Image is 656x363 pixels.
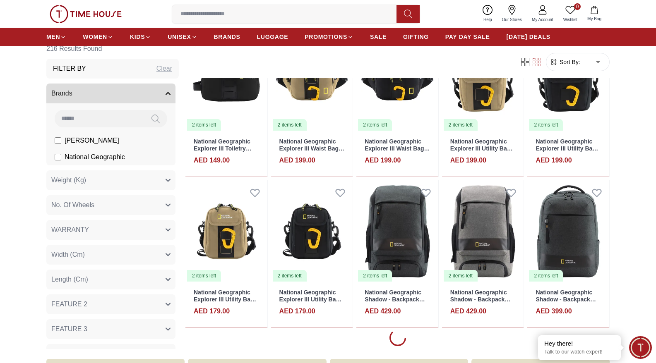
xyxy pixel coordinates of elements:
img: National Geographic Shadow - Backpack Anthracite N21108.89 [527,180,609,282]
span: LUGGAGE [257,33,288,41]
h4: AED 199.00 [536,155,572,165]
button: Width (Cm) [46,245,175,265]
span: My Account [529,17,557,23]
span: Sort By: [558,58,580,66]
a: Help [478,3,497,24]
div: 2 items left [273,270,307,282]
div: Clear [156,64,172,74]
a: WOMEN [83,29,113,44]
img: ... [50,5,122,23]
button: Weight (Kg) [46,170,175,190]
span: National Geographic [65,152,125,162]
span: WOMEN [83,33,107,41]
input: National Geographic [55,154,61,160]
span: BRANDS [214,33,240,41]
h6: 216 Results Found [46,39,179,59]
span: PAY DAY SALE [445,33,490,41]
span: Length (Cm) [51,275,88,284]
a: Our Stores [497,3,527,24]
button: FEATURE 3 [46,319,175,339]
a: National Geographic Explorer III Waist Bag 3.5L Beige N21212.202 items left [271,29,353,131]
h4: AED 179.00 [279,306,315,316]
h4: AED 199.00 [450,155,486,165]
h4: AED 429.00 [365,306,401,316]
img: National Geographic Explorer III Utility Bag 4L Beige N21211.20 [442,29,524,131]
a: National Geographic Explorer III Waist Bag 3.5L Beige N21212.20 [279,138,344,159]
a: PAY DAY SALE [445,29,490,44]
a: UNISEX [168,29,197,44]
span: UNISEX [168,33,191,41]
span: Our Stores [499,17,525,23]
div: 2 items left [444,119,478,131]
img: National Geographic Explorer III Utility Bag 4L Black N21211.06 [527,29,609,131]
div: 2 items left [273,119,307,131]
img: National Geographic Explorer III Utility Bag 3L Beige N21210.20 [185,180,267,282]
a: [DATE] DEALS [507,29,550,44]
button: Brands [46,84,175,103]
a: National Geographic Explorer III Utility Bag 4L Black N21211.06 [536,138,598,159]
a: GIFTING [403,29,429,44]
span: No. Of Wheels [51,200,94,210]
div: 2 items left [358,119,392,131]
a: National Geographic Shadow - Backpack Anthracite N21108.89 [536,289,596,310]
input: [PERSON_NAME] [55,137,61,144]
span: MEN [46,33,60,41]
img: National Geographic Explorer III Toiletry Pouch 4L Black N21213.06 [185,29,267,131]
span: Weight (Kg) [51,175,86,185]
span: Brands [51,88,72,98]
span: [DATE] DEALS [507,33,550,41]
img: National Geographic Shadow - Backpack Grey N21110.22 [442,180,524,282]
span: PROMOTIONS [305,33,347,41]
img: National Geographic Shadow - Backpack Anthracite N21110.89 [356,180,438,282]
div: 2 items left [444,270,478,282]
span: FEATURE 2 [51,299,87,309]
a: National Geographic Shadow - Backpack Anthracite N21110.892 items left [356,180,438,282]
button: Sort By: [550,58,580,66]
h4: AED 199.00 [365,155,401,165]
div: 2 items left [187,119,221,131]
h4: AED 199.00 [279,155,315,165]
button: FEATURE 2 [46,294,175,314]
span: My Bag [584,16,605,22]
div: 2 items left [358,270,392,282]
span: Wishlist [560,17,581,23]
h4: AED 429.00 [450,306,486,316]
span: GIFTING [403,33,429,41]
h3: Filter By [53,64,86,74]
div: 2 items left [529,119,563,131]
a: PROMOTIONS [305,29,353,44]
a: National Geographic Explorer III Utility Bag 4L Beige N21211.20 [450,138,513,159]
a: National Geographic Explorer III Toiletry Pouch 4L Black N21213.06 [194,138,252,165]
span: [PERSON_NAME] [65,136,119,146]
span: KIDS [130,33,145,41]
a: 0Wishlist [558,3,582,24]
a: National Geographic Shadow - Backpack Grey N21110.222 items left [442,180,524,282]
button: No. Of Wheels [46,195,175,215]
span: WARRANTY [51,225,89,235]
button: WARRANTY [46,220,175,240]
div: 2 items left [187,270,221,282]
h4: AED 399.00 [536,306,572,316]
span: Width (Cm) [51,250,85,260]
span: 0 [574,3,581,10]
a: LUGGAGE [257,29,288,44]
a: National Geographic Explorer III Utility Bag 3L Black N21210.062 items left [271,180,353,282]
a: National Geographic Explorer III Utility Bag 3L Beige N21210.20 [194,289,256,310]
a: National Geographic Explorer III Waist Bag 3.5L Black N21212.062 items left [356,29,438,131]
span: SALE [370,33,387,41]
a: KIDS [130,29,151,44]
a: National Geographic Explorer III Utility Bag 3L Black N21210.06 [279,289,342,310]
p: Talk to our watch expert! [544,349,615,356]
img: National Geographic Explorer III Waist Bag 3.5L Black N21212.06 [356,29,438,131]
a: BRANDS [214,29,240,44]
a: National Geographic Explorer III Utility Bag 4L Black N21211.062 items left [527,29,609,131]
a: National Geographic Explorer III Utility Bag 4L Beige N21211.202 items left [442,29,524,131]
h4: AED 179.00 [194,306,230,316]
span: FEATURE 3 [51,324,87,334]
div: Chat Widget [629,336,652,359]
button: Length (Cm) [46,270,175,289]
img: National Geographic Explorer III Utility Bag 3L Black N21210.06 [271,180,353,282]
h4: AED 149.00 [194,155,230,165]
a: MEN [46,29,66,44]
div: Hey there! [544,339,615,348]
